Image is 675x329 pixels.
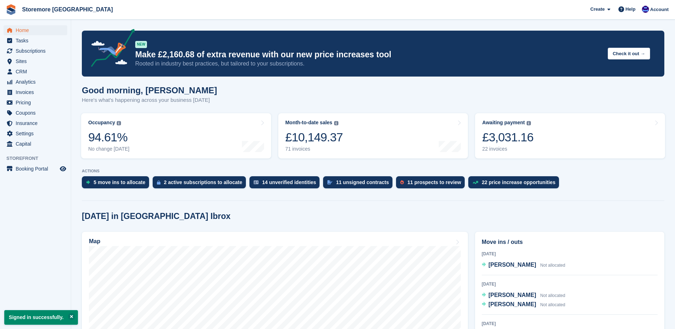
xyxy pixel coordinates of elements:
div: £3,031.16 [482,130,533,145]
img: icon-info-grey-7440780725fd019a000dd9b08b2336e03edf1995a4989e88bcd33f0948082b44.svg [334,121,338,125]
a: Month-to-date sales £10,149.37 71 invoices [278,113,468,158]
span: Help [626,6,636,13]
a: menu [4,46,67,56]
h2: Map [89,238,100,245]
a: 14 unverified identities [249,176,323,192]
div: NEW [135,41,147,48]
img: icon-info-grey-7440780725fd019a000dd9b08b2336e03edf1995a4989e88bcd33f0948082b44.svg [117,121,121,125]
a: menu [4,36,67,46]
a: 2 active subscriptions to allocate [153,176,249,192]
span: Sites [16,56,58,66]
button: Check it out → [608,48,650,59]
h2: [DATE] in [GEOGRAPHIC_DATA] Ibrox [82,211,231,221]
div: Awaiting payment [482,120,525,126]
a: menu [4,25,67,35]
div: Month-to-date sales [285,120,332,126]
span: Not allocated [540,263,565,268]
a: Preview store [59,164,67,173]
span: CRM [16,67,58,77]
div: £10,149.37 [285,130,343,145]
a: 5 move ins to allocate [82,176,153,192]
div: 11 unsigned contracts [336,179,389,185]
a: menu [4,108,67,118]
img: move_ins_to_allocate_icon-fdf77a2bb77ea45bf5b3d319d69a93e2d87916cf1d5bf7949dd705db3b84f3ca.svg [86,180,90,184]
div: 11 prospects to review [407,179,461,185]
img: prospect-51fa495bee0391a8d652442698ab0144808aea92771e9ea1ae160a38d050c398.svg [400,180,404,184]
div: [DATE] [482,320,658,327]
a: [PERSON_NAME] Not allocated [482,291,565,300]
span: Storefront [6,155,71,162]
div: 22 invoices [482,146,533,152]
span: Booking Portal [16,164,58,174]
a: menu [4,56,67,66]
h1: Good morning, [PERSON_NAME] [82,85,217,95]
a: [PERSON_NAME] Not allocated [482,261,565,270]
div: 5 move ins to allocate [94,179,146,185]
img: Angela [642,6,649,13]
a: menu [4,139,67,149]
img: stora-icon-8386f47178a22dfd0bd8f6a31ec36ba5ce8667c1dd55bd0f319d3a0aa187defe.svg [6,4,16,15]
a: Awaiting payment £3,031.16 22 invoices [475,113,665,158]
a: 11 unsigned contracts [323,176,396,192]
span: Capital [16,139,58,149]
p: Rooted in industry best practices, but tailored to your subscriptions. [135,60,602,68]
div: [DATE] [482,251,658,257]
div: 14 unverified identities [262,179,316,185]
a: Storemore [GEOGRAPHIC_DATA] [19,4,116,15]
div: 2 active subscriptions to allocate [164,179,242,185]
img: price-adjustments-announcement-icon-8257ccfd72463d97f412b2fc003d46551f7dbcb40ab6d574587a9cd5c0d94... [85,29,135,69]
div: No change [DATE] [88,146,130,152]
span: Account [650,6,669,13]
span: Coupons [16,108,58,118]
span: Invoices [16,87,58,97]
p: Make £2,160.68 of extra revenue with our new price increases tool [135,49,602,60]
span: [PERSON_NAME] [489,301,536,307]
span: Insurance [16,118,58,128]
a: 22 price increase opportunities [468,176,563,192]
a: menu [4,87,67,97]
span: Tasks [16,36,58,46]
p: Signed in successfully. [4,310,78,325]
a: menu [4,129,67,139]
p: ACTIONS [82,169,664,173]
div: Occupancy [88,120,115,126]
img: contract_signature_icon-13c848040528278c33f63329250d36e43548de30e8caae1d1a13099fd9432cc5.svg [327,180,332,184]
span: Not allocated [540,302,565,307]
a: menu [4,98,67,108]
a: [PERSON_NAME] Not allocated [482,300,565,309]
span: [PERSON_NAME] [489,262,536,268]
img: icon-info-grey-7440780725fd019a000dd9b08b2336e03edf1995a4989e88bcd33f0948082b44.svg [527,121,531,125]
a: menu [4,118,67,128]
p: Here's what's happening across your business [DATE] [82,96,217,104]
a: 11 prospects to review [396,176,468,192]
div: [DATE] [482,281,658,287]
img: verify_identity-adf6edd0f0f0b5bbfe63781bf79b02c33cf7c696d77639b501bdc392416b5a36.svg [254,180,259,184]
h2: Move ins / outs [482,238,658,246]
img: price_increase_opportunities-93ffe204e8149a01c8c9dc8f82e8f89637d9d84a8eef4429ea346261dce0b2c0.svg [473,181,478,184]
a: menu [4,77,67,87]
div: 22 price increase opportunities [482,179,555,185]
span: Home [16,25,58,35]
a: menu [4,67,67,77]
span: Pricing [16,98,58,108]
span: Not allocated [540,293,565,298]
span: Create [590,6,605,13]
div: 94.61% [88,130,130,145]
a: menu [4,164,67,174]
span: Analytics [16,77,58,87]
span: Subscriptions [16,46,58,56]
span: Settings [16,129,58,139]
a: Occupancy 94.61% No change [DATE] [81,113,271,158]
div: 71 invoices [285,146,343,152]
img: active_subscription_to_allocate_icon-d502201f5373d7db506a760aba3b589e785aa758c864c3986d89f69b8ff3... [157,180,160,185]
span: [PERSON_NAME] [489,292,536,298]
